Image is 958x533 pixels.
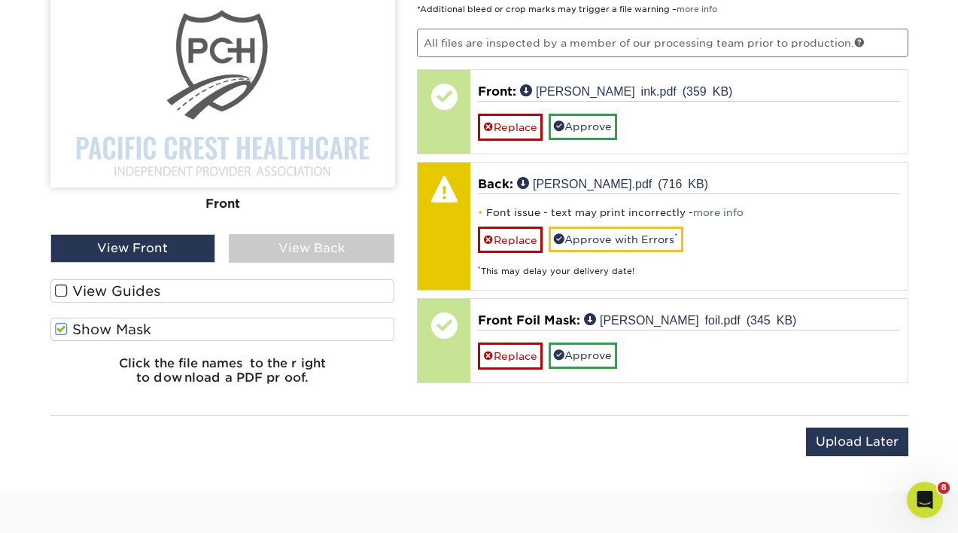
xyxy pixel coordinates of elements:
span: Front: [478,84,516,99]
label: Show Mask [50,318,395,341]
span: 8 [938,482,950,494]
h6: Click the file names to the right to download a PDF proof. [50,356,395,397]
a: more info [677,5,717,14]
div: This may delay your delivery date! [478,253,900,278]
a: [PERSON_NAME] foil.pdf (345 KB) [584,313,796,325]
a: Replace [478,114,543,140]
a: Approve [549,114,617,139]
div: View Back [229,234,394,263]
input: Upload Later [806,428,908,456]
a: more info [693,207,744,218]
span: Front Foil Mask: [478,313,580,327]
li: Font issue - text may print incorrectly - [478,206,900,219]
small: *Additional bleed or crop marks may trigger a file warning – [417,5,717,14]
div: Front [50,187,395,221]
p: All files are inspected by a member of our processing team prior to production. [417,29,908,57]
a: Replace [478,343,543,369]
a: Approve [549,343,617,368]
a: Approve with Errors* [549,227,683,252]
a: [PERSON_NAME] ink.pdf (359 KB) [520,84,732,96]
label: View Guides [50,279,395,303]
a: [PERSON_NAME].pdf (716 KB) [517,177,708,189]
iframe: Intercom live chat [907,482,943,518]
div: View Front [50,234,216,263]
span: Back: [478,177,513,191]
a: Replace [478,227,543,253]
